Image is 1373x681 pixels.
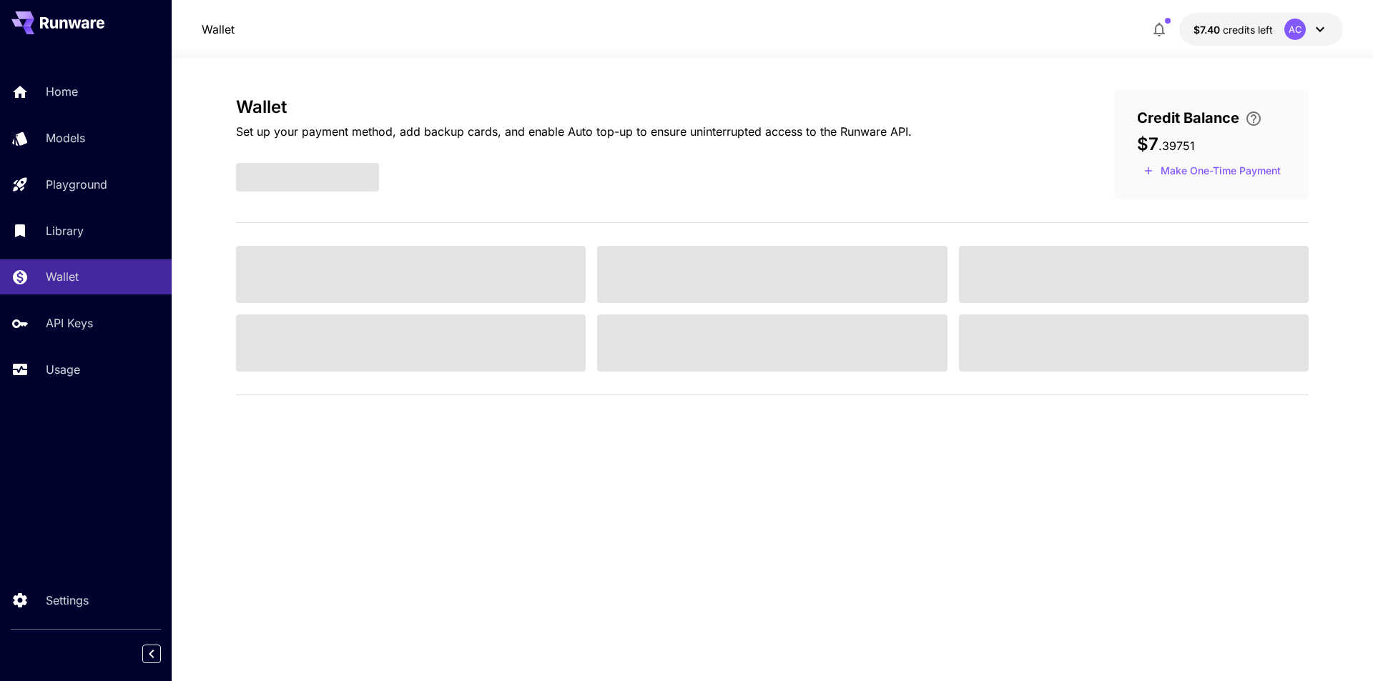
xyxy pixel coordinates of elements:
nav: breadcrumb [202,21,235,38]
p: API Keys [46,314,93,332]
div: $7.39751 [1194,22,1273,37]
div: AC [1284,19,1306,40]
div: Collapse sidebar [153,641,172,667]
button: Make a one-time, non-recurring payment [1137,160,1287,182]
span: $7 [1137,134,1158,154]
span: credits left [1223,24,1273,36]
button: Enter your card details and choose an Auto top-up amount to avoid service interruptions. We'll au... [1239,110,1268,127]
span: Credit Balance [1137,107,1239,129]
p: Home [46,83,78,100]
p: Library [46,222,84,239]
button: Collapse sidebar [142,645,161,663]
p: Models [46,129,85,146]
button: $7.39751AC [1179,13,1343,46]
p: Wallet [46,268,79,285]
p: Set up your payment method, add backup cards, and enable Auto top-up to ensure uninterrupted acce... [236,123,912,140]
span: $7.40 [1194,24,1223,36]
p: Usage [46,361,80,378]
p: Settings [46,592,89,609]
a: Wallet [202,21,235,38]
h3: Wallet [236,97,912,117]
p: Playground [46,176,107,193]
span: . 39751 [1158,139,1195,153]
